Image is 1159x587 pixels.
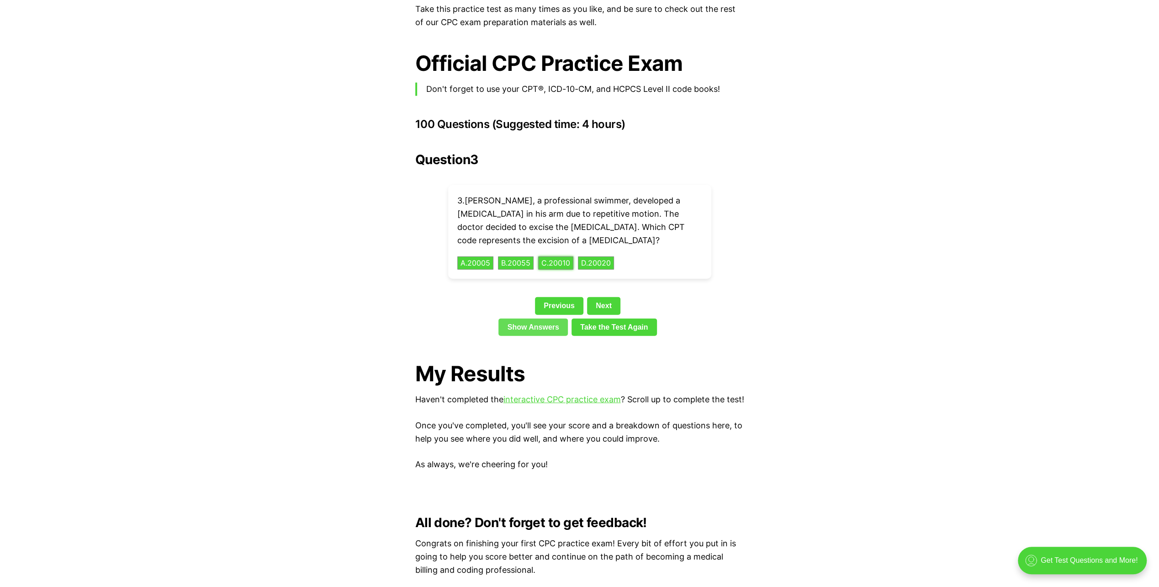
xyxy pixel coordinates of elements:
a: Show Answers [498,319,568,336]
h2: All done? Don't forget to get feedback! [415,515,744,530]
button: B.20055 [498,256,534,270]
a: Next [587,297,620,315]
p: Haven't completed the ? Scroll up to complete the test! [415,393,744,406]
p: 3 . [PERSON_NAME], a professional swimmer, developed a [MEDICAL_DATA] in his arm due to repetitiv... [457,194,702,247]
p: As always, we're cheering for you! [415,458,744,471]
button: A.20005 [457,256,493,270]
h1: Official CPC Practice Exam [415,51,744,75]
a: interactive CPC practice exam [503,395,621,404]
a: Previous [535,297,583,315]
p: Take this practice test as many times as you like, and be sure to check out the rest of our CPC e... [415,3,744,29]
blockquote: Don't forget to use your CPT®, ICD-10-CM, and HCPCS Level II code books! [415,83,744,96]
button: D.20020 [578,256,614,270]
iframe: portal-trigger [1010,542,1159,587]
a: Take the Test Again [572,319,657,336]
p: Congrats on finishing your first CPC practice exam! Every bit of effort you put in is going to he... [415,537,744,576]
p: Once you've completed, you'll see your score and a breakdown of questions here, to help you see w... [415,419,744,446]
button: C.20010 [538,256,573,270]
h1: My Results [415,362,744,386]
h2: Question 3 [415,152,744,167]
h3: 100 Questions (Suggested time: 4 hours) [415,118,744,131]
